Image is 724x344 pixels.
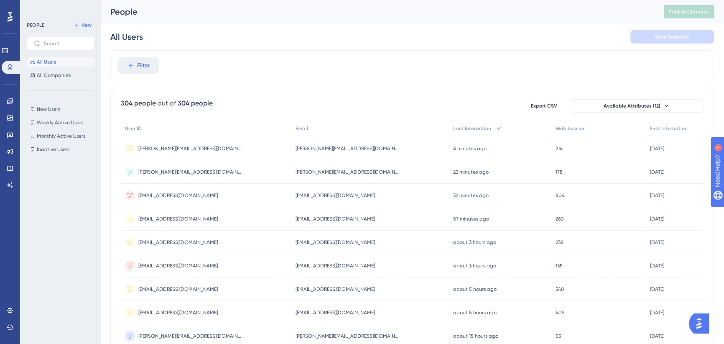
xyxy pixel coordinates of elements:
[37,72,71,79] span: All Companies
[453,263,496,269] time: about 3 hours ago
[110,31,143,43] div: All Users
[556,239,563,246] span: 238
[296,145,400,152] span: [PERSON_NAME][EMAIL_ADDRESS][DOMAIN_NAME]
[453,286,497,292] time: about 5 hours ago
[650,286,664,292] time: [DATE]
[138,333,243,339] span: [PERSON_NAME][EMAIL_ADDRESS][DOMAIN_NAME]
[650,125,688,132] span: First Interaction
[556,145,563,152] span: 214
[138,262,218,269] span: [EMAIL_ADDRESS][DOMAIN_NAME]
[296,125,308,132] span: Email
[296,216,375,222] span: [EMAIL_ADDRESS][DOMAIN_NAME]
[453,193,489,198] time: 32 minutes ago
[296,169,400,175] span: [PERSON_NAME][EMAIL_ADDRESS][DOMAIN_NAME]
[178,98,213,108] div: 304 people
[650,169,664,175] time: [DATE]
[27,57,94,67] button: All Users
[27,70,94,80] button: All Companies
[37,106,60,113] span: New Users
[689,311,714,336] iframe: UserGuiding AI Assistant Launcher
[138,286,218,293] span: [EMAIL_ADDRESS][DOMAIN_NAME]
[296,239,375,246] span: [EMAIL_ADDRESS][DOMAIN_NAME]
[158,98,176,108] div: out of
[125,125,142,132] span: User ID
[296,192,375,199] span: [EMAIL_ADDRESS][DOMAIN_NAME]
[138,169,243,175] span: [PERSON_NAME][EMAIL_ADDRESS][DOMAIN_NAME]
[531,103,557,109] span: Export CSV
[138,192,218,199] span: [EMAIL_ADDRESS][DOMAIN_NAME]
[650,239,664,245] time: [DATE]
[27,144,94,154] button: Inactive Users
[138,145,243,152] span: [PERSON_NAME][EMAIL_ADDRESS][DOMAIN_NAME]
[556,125,586,132] span: Web Session
[453,333,498,339] time: about 15 hours ago
[296,309,375,316] span: [EMAIL_ADDRESS][DOMAIN_NAME]
[604,103,660,109] span: Available Attributes (12)
[453,169,489,175] time: 23 minutes ago
[523,99,565,113] button: Export CSV
[44,41,87,46] input: Search
[453,310,497,316] time: about 5 hours ago
[296,286,375,293] span: [EMAIL_ADDRESS][DOMAIN_NAME]
[650,193,664,198] time: [DATE]
[453,216,489,222] time: 57 minutes ago
[570,99,704,113] button: Available Attributes (12)
[27,104,94,114] button: New Users
[650,146,664,151] time: [DATE]
[37,133,85,139] span: Monthly Active Users
[27,131,94,141] button: Monthly Active Users
[138,216,218,222] span: [EMAIL_ADDRESS][DOMAIN_NAME]
[37,59,56,65] span: All Users
[655,33,689,40] span: Save Segment
[556,216,564,222] span: 260
[27,118,94,128] button: Weekly Active Users
[630,30,714,44] button: Save Segment
[556,262,563,269] span: 135
[20,2,52,12] span: Need Help?
[650,310,664,316] time: [DATE]
[296,333,400,339] span: [PERSON_NAME][EMAIL_ADDRESS][DOMAIN_NAME]
[137,61,150,71] span: Filter
[296,262,375,269] span: [EMAIL_ADDRESS][DOMAIN_NAME]
[453,125,491,132] span: Last Interaction
[650,333,664,339] time: [DATE]
[650,216,664,222] time: [DATE]
[650,263,664,269] time: [DATE]
[117,57,159,74] button: Filter
[82,22,92,28] span: New
[110,6,643,18] div: People
[556,169,563,175] span: 178
[37,146,69,153] span: Inactive Users
[453,239,496,245] time: about 3 hours ago
[669,8,709,15] span: Publish Changes
[27,22,44,28] div: PEOPLE
[121,98,156,108] div: 304 people
[138,309,218,316] span: [EMAIL_ADDRESS][DOMAIN_NAME]
[556,333,561,339] span: 53
[453,146,487,151] time: 4 minutes ago
[71,20,94,30] button: New
[37,119,83,126] span: Weekly Active Users
[556,192,565,199] span: 404
[556,286,564,293] span: 340
[138,239,218,246] span: [EMAIL_ADDRESS][DOMAIN_NAME]
[58,4,61,11] div: 1
[664,5,714,18] button: Publish Changes
[556,309,564,316] span: 409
